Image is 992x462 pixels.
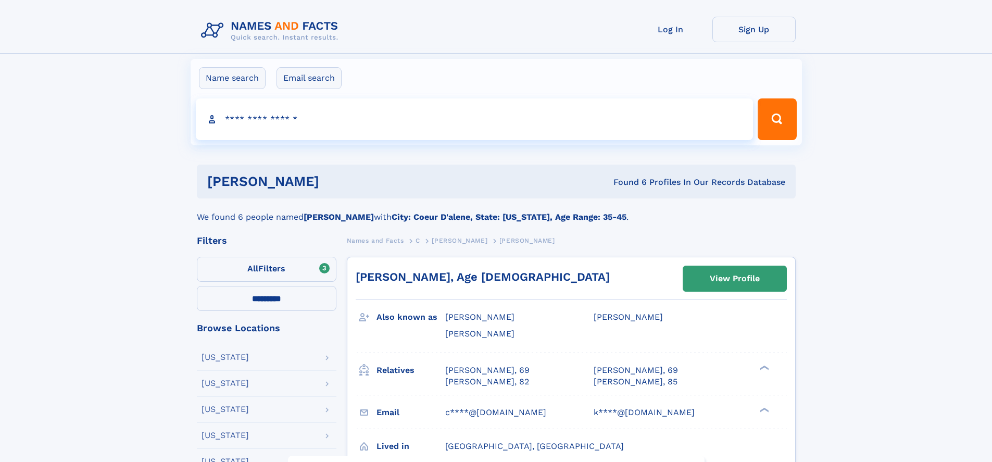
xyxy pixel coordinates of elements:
div: ❯ [757,364,770,371]
label: Filters [197,257,336,282]
div: [US_STATE] [202,431,249,440]
h3: Lived in [376,438,445,455]
img: Logo Names and Facts [197,17,347,45]
span: [PERSON_NAME] [499,237,555,244]
label: Email search [277,67,342,89]
div: Found 6 Profiles In Our Records Database [466,177,785,188]
a: View Profile [683,266,786,291]
a: Names and Facts [347,234,404,247]
a: [PERSON_NAME] [432,234,487,247]
b: [PERSON_NAME] [304,212,374,222]
div: ❯ [757,406,770,413]
a: C [416,234,420,247]
a: Log In [629,17,712,42]
h3: Also known as [376,308,445,326]
span: [PERSON_NAME] [432,237,487,244]
label: Name search [199,67,266,89]
div: We found 6 people named with . [197,198,796,223]
span: [PERSON_NAME] [445,312,514,322]
div: [US_STATE] [202,379,249,388]
h3: Email [376,404,445,421]
span: [GEOGRAPHIC_DATA], [GEOGRAPHIC_DATA] [445,441,624,451]
a: [PERSON_NAME], Age [DEMOGRAPHIC_DATA] [356,270,610,283]
a: [PERSON_NAME], 85 [594,376,677,388]
a: [PERSON_NAME], 82 [445,376,529,388]
a: [PERSON_NAME], 69 [445,365,530,376]
div: Browse Locations [197,323,336,333]
a: Sign Up [712,17,796,42]
span: C [416,237,420,244]
h1: [PERSON_NAME] [207,175,467,188]
b: City: Coeur D'alene, State: [US_STATE], Age Range: 35-45 [392,212,626,222]
span: [PERSON_NAME] [594,312,663,322]
div: [US_STATE] [202,405,249,414]
input: search input [196,98,754,140]
a: [PERSON_NAME], 69 [594,365,678,376]
button: Search Button [758,98,796,140]
span: All [247,264,258,273]
div: [US_STATE] [202,353,249,361]
h3: Relatives [376,361,445,379]
div: View Profile [710,267,760,291]
div: Filters [197,236,336,245]
span: [PERSON_NAME] [445,329,514,339]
